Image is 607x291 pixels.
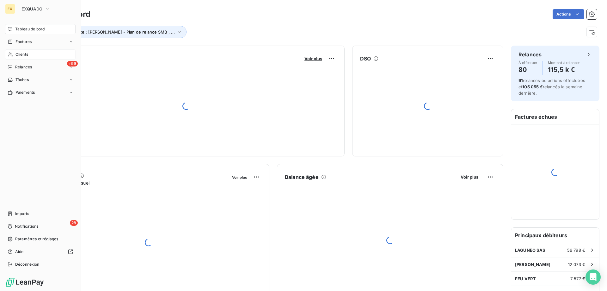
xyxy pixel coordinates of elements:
[568,262,585,267] span: 12 073 €
[515,262,550,267] span: [PERSON_NAME]
[285,173,319,181] h6: Balance âgée
[15,39,32,45] span: Factures
[515,248,546,253] span: LAGUNEO SAS
[518,65,537,75] h4: 80
[548,61,580,65] span: Montant à relancer
[15,52,28,57] span: Clients
[5,277,44,287] img: Logo LeanPay
[511,228,599,243] h6: Principaux débiteurs
[518,78,585,96] span: relances ou actions effectuées et relancés la semaine dernière.
[570,276,585,281] span: 7 577 €
[304,56,322,61] span: Voir plus
[15,224,38,229] span: Notifications
[518,51,542,58] h6: Relances
[567,248,585,253] span: 56 798 €
[15,262,40,267] span: Déconnexion
[15,26,45,32] span: Tableau de bord
[45,26,187,38] button: Plan de relance : [PERSON_NAME] - Plan de relance SMB , ...
[548,65,580,75] h4: 115,5 k €
[5,247,76,257] a: Aide
[70,220,78,226] span: 28
[5,4,15,14] div: EX
[15,211,29,217] span: Imports
[303,56,324,61] button: Voir plus
[522,84,543,89] span: 105 055 €
[54,29,175,35] span: Plan de relance : [PERSON_NAME] - Plan de relance SMB , ...
[515,276,536,281] span: FEU VERT
[15,90,35,95] span: Paiements
[232,175,247,180] span: Voir plus
[21,6,42,11] span: EXQUADO
[461,174,478,180] span: Voir plus
[586,269,601,285] div: Open Intercom Messenger
[518,61,537,65] span: À effectuer
[15,249,24,255] span: Aide
[36,180,228,186] span: Chiffre d'affaires mensuel
[511,109,599,124] h6: Factures échues
[67,61,78,66] span: +99
[15,77,29,83] span: Tâches
[518,78,523,83] span: 91
[459,174,480,180] button: Voir plus
[15,64,32,70] span: Relances
[553,9,584,19] button: Actions
[230,174,249,180] button: Voir plus
[15,236,58,242] span: Paramètres et réglages
[360,55,371,62] h6: DSO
